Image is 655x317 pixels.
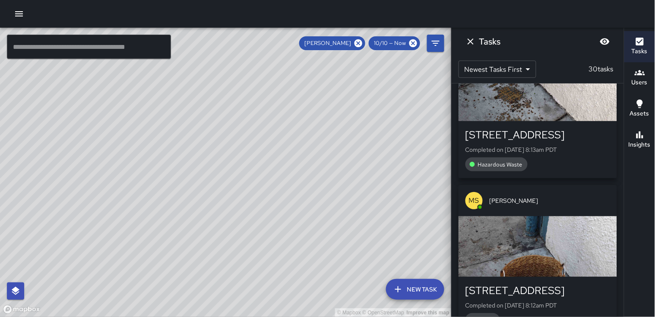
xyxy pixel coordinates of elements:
button: MS[PERSON_NAME][STREET_ADDRESS]Completed on [DATE] 8:13am PDTHazardous Waste [459,29,617,178]
p: MS [469,195,479,206]
h6: Tasks [632,47,648,56]
p: Completed on [DATE] 8:13am PDT [465,145,610,154]
button: New Task [386,279,444,300]
button: Filters [427,35,444,52]
div: 10/10 — Now [369,36,420,50]
button: Tasks [624,31,655,62]
span: 10/10 — Now [369,39,411,48]
button: Assets [624,93,655,125]
span: [PERSON_NAME] [299,39,356,48]
p: 30 tasks [585,64,617,74]
div: [STREET_ADDRESS] [465,284,610,298]
p: Completed on [DATE] 8:12am PDT [465,301,610,310]
span: Hazardous Waste [473,160,528,169]
div: Newest Tasks First [459,61,536,78]
button: Insights [624,125,655,156]
h6: Assets [630,109,649,118]
h6: Tasks [479,35,501,48]
button: Users [624,62,655,93]
h6: Insights [629,140,651,150]
h6: Users [632,78,648,87]
span: [PERSON_NAME] [490,196,610,205]
button: Dismiss [462,33,479,50]
div: [STREET_ADDRESS] [465,128,610,142]
button: Blur [596,33,614,50]
div: [PERSON_NAME] [299,36,365,50]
